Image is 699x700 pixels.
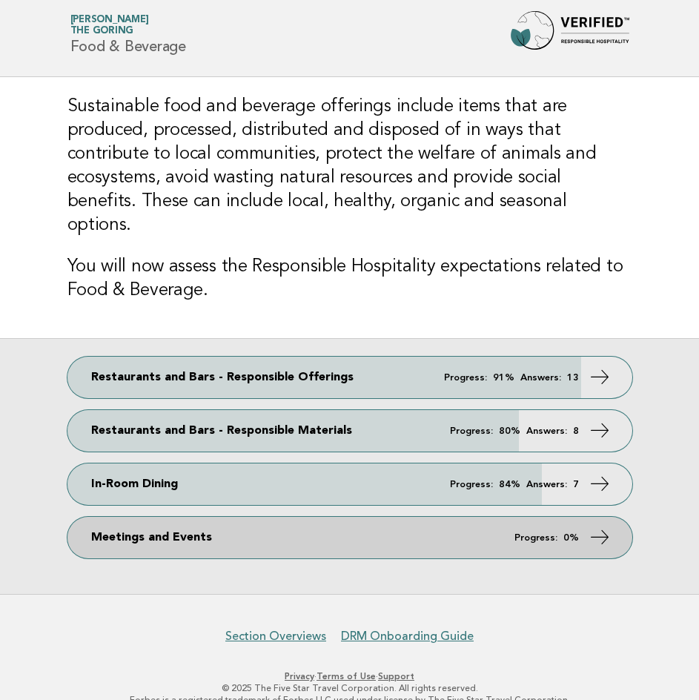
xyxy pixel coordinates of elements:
strong: 7 [573,480,579,489]
a: DRM Onboarding Guide [341,629,474,644]
h3: You will now assess the Responsible Hospitality expectations related to Food & Beverage. [67,255,632,303]
a: Support [378,671,414,681]
a: Privacy [285,671,314,681]
a: In-Room Dining Progress: 84% Answers: 7 [67,463,632,505]
strong: 91% [493,373,514,383]
em: Answers: [526,426,567,436]
a: Terms of Use [317,671,376,681]
strong: 80% [499,426,520,436]
em: Answers: [520,373,561,383]
em: Progress: [444,373,487,383]
strong: 84% [499,480,520,489]
strong: 8 [573,426,579,436]
em: Answers: [526,480,567,489]
a: Restaurants and Bars - Responsible Offerings Progress: 91% Answers: 13 [67,357,632,398]
h3: Sustainable food and beverage offerings include items that are produced, processed, distributed a... [67,95,632,237]
a: Restaurants and Bars - Responsible Materials Progress: 80% Answers: 8 [67,410,632,452]
p: · · [21,670,678,682]
em: Progress: [450,426,493,436]
p: © 2025 The Five Star Travel Corporation. All rights reserved. [21,682,678,694]
h1: Food & Beverage [70,16,186,54]
a: Meetings and Events Progress: 0% [67,517,632,558]
a: Section Overviews [225,629,326,644]
img: Forbes Travel Guide [511,11,629,59]
a: [PERSON_NAME]The Goring [70,15,149,36]
em: Progress: [450,480,493,489]
em: Progress: [514,533,557,543]
strong: 13 [567,373,579,383]
strong: 0% [563,533,579,543]
span: The Goring [70,27,134,36]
